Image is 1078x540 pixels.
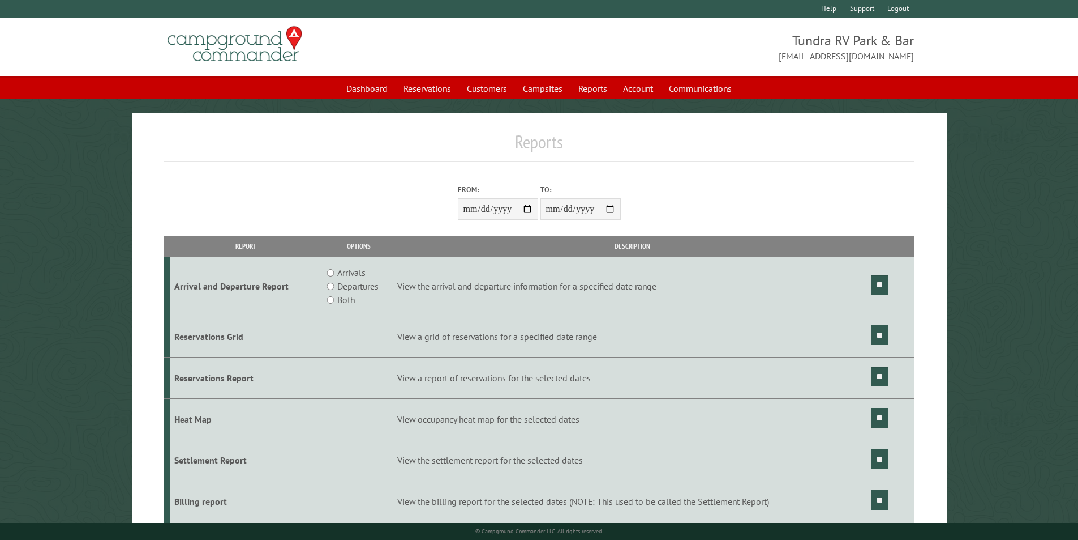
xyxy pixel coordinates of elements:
[321,236,395,256] th: Options
[170,398,322,440] td: Heat Map
[458,184,538,195] label: From:
[460,78,514,99] a: Customers
[170,357,322,398] td: Reservations Report
[396,236,869,256] th: Description
[539,31,914,63] span: Tundra RV Park & Bar [EMAIL_ADDRESS][DOMAIN_NAME]
[337,279,379,293] label: Departures
[170,481,322,522] td: Billing report
[340,78,394,99] a: Dashboard
[337,293,355,307] label: Both
[540,184,621,195] label: To:
[396,440,869,481] td: View the settlement report for the selected dates
[164,131,914,162] h1: Reports
[397,78,458,99] a: Reservations
[170,257,322,316] td: Arrival and Departure Report
[516,78,569,99] a: Campsites
[164,22,306,66] img: Campground Commander
[662,78,738,99] a: Communications
[396,398,869,440] td: View occupancy heat map for the selected dates
[396,257,869,316] td: View the arrival and departure information for a specified date range
[396,481,869,522] td: View the billing report for the selected dates (NOTE: This used to be called the Settlement Report)
[396,316,869,358] td: View a grid of reservations for a specified date range
[337,266,366,279] label: Arrivals
[396,357,869,398] td: View a report of reservations for the selected dates
[616,78,660,99] a: Account
[475,528,603,535] small: © Campground Commander LLC. All rights reserved.
[170,316,322,358] td: Reservations Grid
[572,78,614,99] a: Reports
[170,236,322,256] th: Report
[170,440,322,481] td: Settlement Report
